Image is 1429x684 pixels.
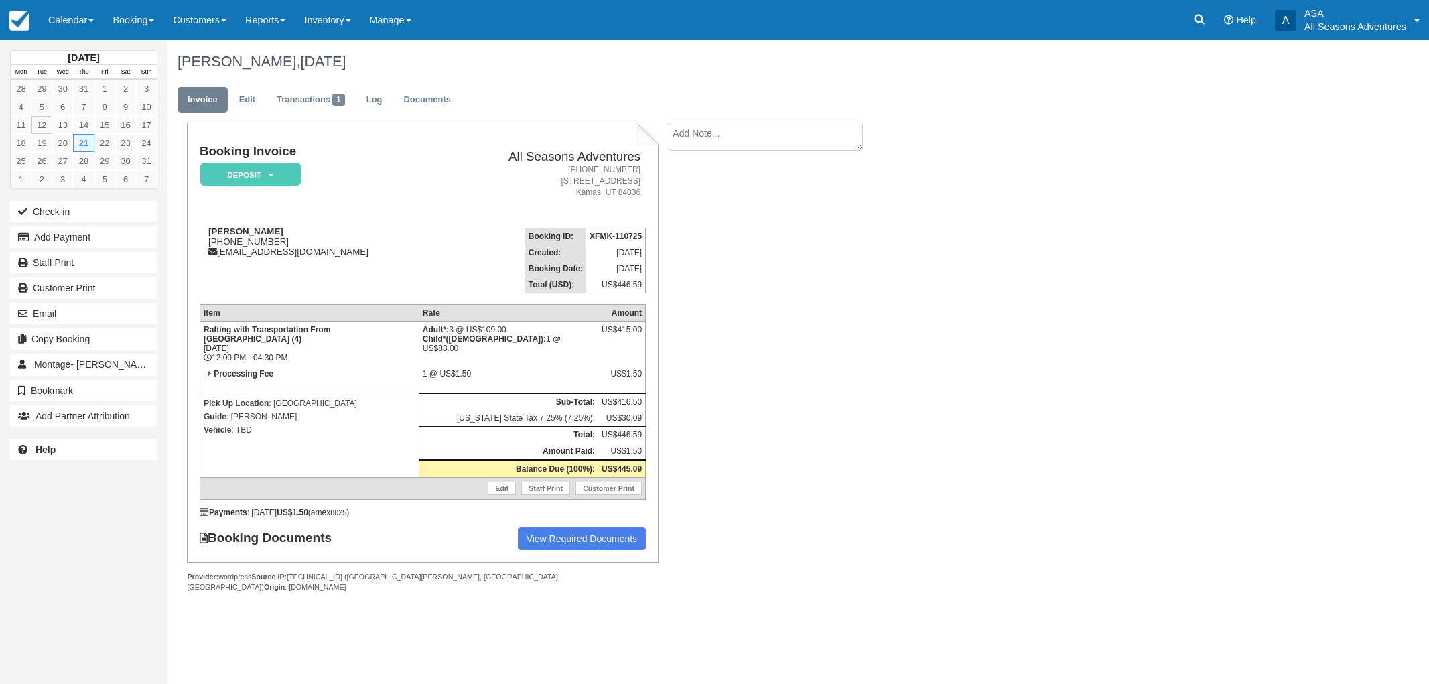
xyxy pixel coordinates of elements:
a: Edit [229,87,265,113]
a: 12 [31,116,52,134]
strong: Processing Fee [214,369,273,379]
strong: Pick Up Location [204,399,269,408]
span: Montage- [PERSON_NAME] Press [34,359,180,370]
a: Edit [488,482,516,495]
a: 6 [115,170,136,188]
a: 9 [115,98,136,116]
a: 30 [115,152,136,170]
div: : [DATE] (amex ) [200,508,646,517]
td: [DATE] [586,261,646,277]
td: 1 @ US$1.50 [419,366,598,393]
p: All Seasons Adventures [1304,20,1406,33]
a: 24 [136,134,157,152]
td: US$30.09 [598,410,646,427]
th: Thu [73,65,94,80]
a: 13 [52,116,73,134]
th: Booking Date: [525,261,586,277]
strong: Provider: [187,573,218,581]
th: Created: [525,245,586,261]
strong: [PERSON_NAME] [208,226,283,236]
a: Log [356,87,393,113]
a: 21 [73,134,94,152]
td: US$1.50 [598,443,646,460]
span: Help [1236,15,1256,25]
a: 7 [136,170,157,188]
a: 2 [115,80,136,98]
a: 8 [94,98,115,116]
th: Sub-Total: [419,394,598,411]
td: [US_STATE] State Tax 7.25% (7.25%): [419,410,598,427]
strong: [DATE] [68,52,99,63]
a: 3 [52,170,73,188]
a: 25 [11,152,31,170]
a: 23 [115,134,136,152]
strong: Booking Documents [200,531,344,545]
img: checkfront-main-nav-mini-logo.png [9,11,29,31]
a: 14 [73,116,94,134]
a: Documents [393,87,461,113]
th: Sat [115,65,136,80]
a: 4 [73,170,94,188]
a: Transactions1 [267,87,355,113]
a: 19 [31,134,52,152]
button: Add Payment [10,226,157,248]
strong: Adult* [423,325,449,334]
a: 26 [31,152,52,170]
h1: Booking Invoice [200,145,441,159]
a: 22 [94,134,115,152]
div: A [1275,10,1296,31]
span: [DATE] [300,53,346,70]
a: Staff Print [10,252,157,273]
a: 15 [94,116,115,134]
div: [PHONE_NUMBER] [EMAIL_ADDRESS][DOMAIN_NAME] [200,226,441,257]
strong: Rafting with Transportation From [GEOGRAPHIC_DATA] (4) [204,325,330,344]
button: Copy Booking [10,328,157,350]
a: 2 [31,170,52,188]
th: Rate [419,305,598,322]
a: 11 [11,116,31,134]
a: Montage- [PERSON_NAME] Press [10,354,157,375]
strong: Vehicle [204,425,231,435]
td: US$446.59 [598,427,646,443]
a: Customer Print [575,482,642,495]
a: 6 [52,98,73,116]
th: Balance Due (100%): [419,460,598,478]
a: Staff Print [521,482,570,495]
strong: Child*(12 to 4 years old) [423,334,546,344]
p: : [PERSON_NAME] [204,410,415,423]
strong: US$1.50 [277,508,308,517]
h2: All Seasons Adventures [447,150,640,164]
div: US$415.00 [602,325,642,345]
a: 1 [94,80,115,98]
p: : TBD [204,423,415,437]
a: 5 [31,98,52,116]
a: 5 [94,170,115,188]
td: US$416.50 [598,394,646,411]
td: [DATE] [586,245,646,261]
a: 17 [136,116,157,134]
a: 31 [73,80,94,98]
th: Fri [94,65,115,80]
a: View Required Documents [518,527,647,550]
i: Help [1224,15,1233,25]
span: 1 [332,94,345,106]
th: Sun [136,65,157,80]
th: Booking ID: [525,228,586,245]
button: Bookmark [10,380,157,401]
a: Deposit [200,162,296,187]
strong: US$445.09 [602,464,642,474]
b: Help [36,444,56,455]
a: Customer Print [10,277,157,299]
a: 16 [115,116,136,134]
th: Amount [598,305,646,322]
button: Add Partner Attribution [10,405,157,427]
p: : [GEOGRAPHIC_DATA] [204,397,415,410]
a: 10 [136,98,157,116]
a: 29 [94,152,115,170]
th: Item [200,305,419,322]
th: Mon [11,65,31,80]
th: Total (USD): [525,277,586,293]
a: 18 [11,134,31,152]
a: 28 [11,80,31,98]
p: ASA [1304,7,1406,20]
